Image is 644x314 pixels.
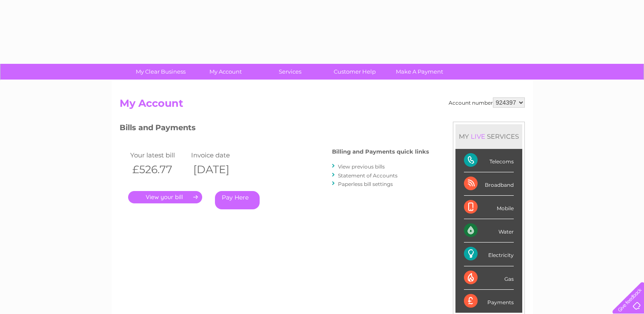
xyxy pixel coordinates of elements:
[120,97,525,114] h2: My Account
[338,181,393,187] a: Paperless bill settings
[255,64,325,80] a: Services
[320,64,390,80] a: Customer Help
[384,64,455,80] a: Make A Payment
[464,243,514,266] div: Electricity
[338,172,398,179] a: Statement of Accounts
[464,266,514,290] div: Gas
[332,148,429,155] h4: Billing and Payments quick links
[128,191,202,203] a: .
[464,149,514,172] div: Telecoms
[464,172,514,196] div: Broadband
[338,163,385,170] a: View previous bills
[449,97,525,108] div: Account number
[469,132,487,140] div: LIVE
[190,64,260,80] a: My Account
[215,191,260,209] a: Pay Here
[464,290,514,313] div: Payments
[455,124,522,148] div: MY SERVICES
[126,64,196,80] a: My Clear Business
[189,149,250,161] td: Invoice date
[128,161,189,178] th: £526.77
[189,161,250,178] th: [DATE]
[128,149,189,161] td: Your latest bill
[120,122,429,137] h3: Bills and Payments
[464,196,514,219] div: Mobile
[464,219,514,243] div: Water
